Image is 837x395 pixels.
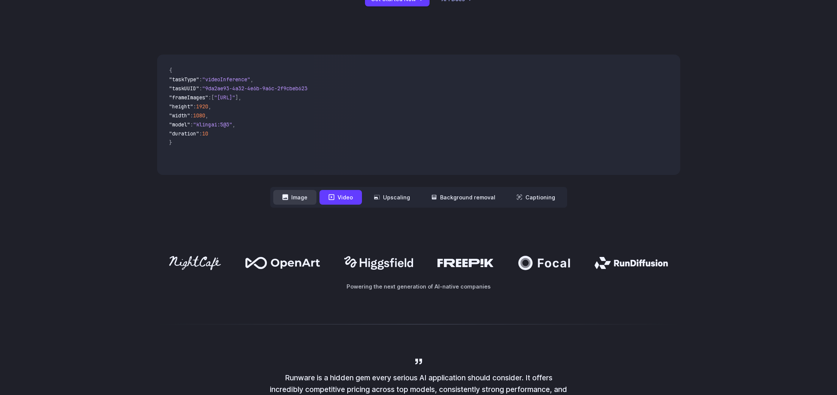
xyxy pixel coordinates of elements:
[205,112,208,119] span: ,
[169,94,208,101] span: "frameImages"
[422,190,504,205] button: Background removal
[169,121,190,128] span: "model"
[190,112,193,119] span: :
[190,121,193,128] span: :
[208,94,211,101] span: :
[193,121,232,128] span: "klingai:5@3"
[169,112,190,119] span: "width"
[214,94,235,101] span: "[URL]"
[199,76,202,83] span: :
[507,190,564,205] button: Captioning
[193,103,196,110] span: :
[169,67,172,74] span: {
[199,130,202,137] span: :
[273,190,316,205] button: Image
[202,85,316,92] span: "9da2ae93-4a32-4e6b-9a6c-2f9cbeb62301"
[211,94,214,101] span: [
[365,190,419,205] button: Upscaling
[193,112,205,119] span: 1080
[235,94,238,101] span: ]
[169,139,172,146] span: }
[169,130,199,137] span: "duration"
[232,121,235,128] span: ,
[208,103,211,110] span: ,
[199,85,202,92] span: :
[169,103,193,110] span: "height"
[202,76,250,83] span: "videoInference"
[202,130,208,137] span: 10
[169,76,199,83] span: "taskType"
[238,94,241,101] span: ,
[196,103,208,110] span: 1920
[250,76,253,83] span: ,
[169,85,199,92] span: "taskUUID"
[157,282,680,291] p: Powering the next generation of AI-native companies
[319,190,362,205] button: Video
